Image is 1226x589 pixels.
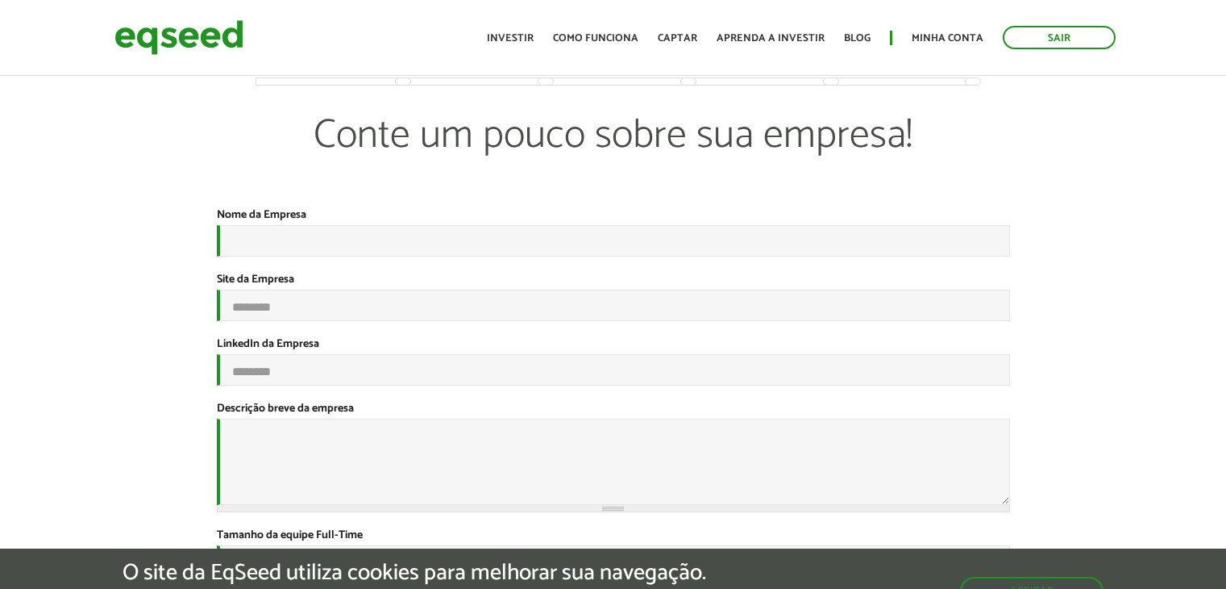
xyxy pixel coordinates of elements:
[256,111,970,208] p: Conte um pouco sobre sua empresa!
[123,561,706,586] h5: O site da EqSeed utiliza cookies para melhorar sua navegação.
[553,33,638,44] a: Como funciona
[912,33,983,44] a: Minha conta
[217,403,354,415] label: Descrição breve da empresa
[114,16,243,59] img: EqSeed
[487,33,534,44] a: Investir
[1003,26,1116,49] a: Sair
[217,339,319,350] label: LinkedIn da Empresa
[217,210,306,221] label: Nome da Empresa
[717,33,825,44] a: Aprenda a investir
[658,33,697,44] a: Captar
[844,33,871,44] a: Blog
[217,530,363,541] label: Tamanho da equipe Full-Time
[217,274,294,286] label: Site da Empresa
